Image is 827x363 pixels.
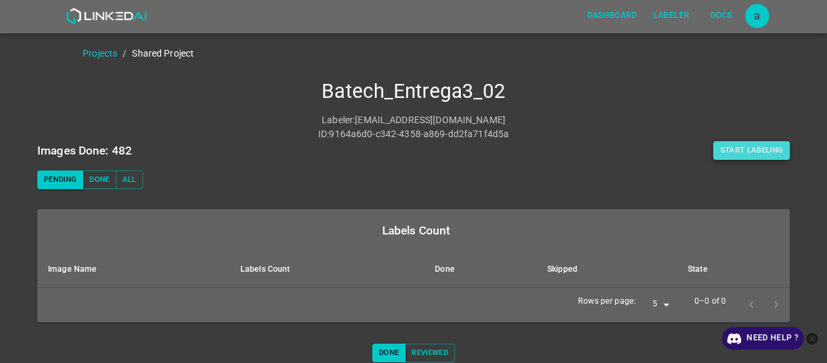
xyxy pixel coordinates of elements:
[37,171,83,189] button: Pending
[322,113,355,127] p: Labeler :
[116,171,143,189] button: All
[329,127,509,141] p: 9164a6d0-c342-4358-a869-dd2fa71f4d5a
[355,113,505,127] p: [EMAIL_ADDRESS][DOMAIN_NAME]
[132,47,194,61] p: Shared Project
[722,327,804,350] a: Need Help ?
[697,2,745,29] a: Docs
[83,48,117,59] a: Projects
[581,5,642,27] button: Dashboard
[745,4,769,28] button: Open settings
[318,127,329,141] p: ID :
[804,327,820,350] button: close-help
[645,2,697,29] a: Labeler
[694,296,726,308] p: 0–0 of 0
[745,4,769,28] div: a
[83,171,116,189] button: Done
[700,5,742,27] button: Docs
[648,5,694,27] button: Labeler
[230,252,424,288] th: Labels Count
[372,344,406,362] button: Done
[405,344,455,362] button: Reviewed
[37,252,230,288] th: Image Name
[579,2,645,29] a: Dashboard
[66,8,146,24] img: LinkedAI
[424,252,537,288] th: Done
[677,252,790,288] th: State
[537,252,677,288] th: Skipped
[37,79,790,104] h4: Batech_Entrega3_02
[713,141,790,160] button: Start Labeling
[48,221,784,240] div: Labels Count
[37,141,132,160] h6: Images Done: 482
[641,296,673,314] div: 5
[578,296,636,308] p: Rows per page:
[123,47,127,61] li: /
[83,47,827,61] nav: breadcrumb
